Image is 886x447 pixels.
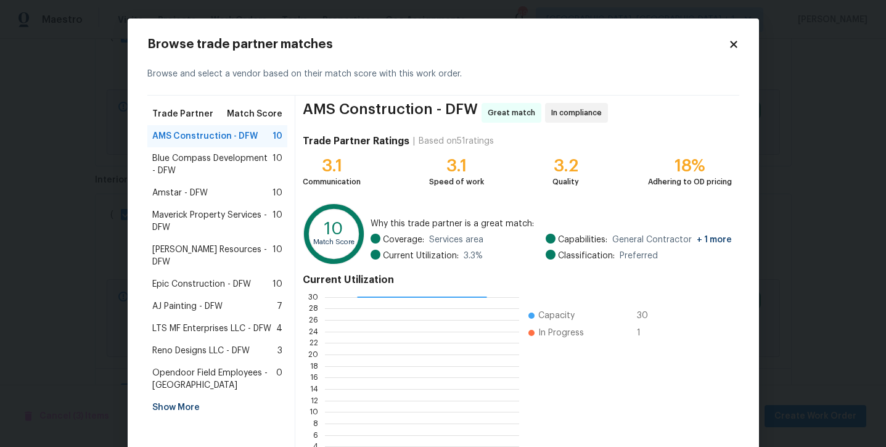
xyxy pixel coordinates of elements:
[277,300,282,313] span: 7
[309,293,319,301] text: 30
[612,234,732,246] span: General Contractor
[637,327,657,339] span: 1
[273,187,282,199] span: 10
[464,250,483,262] span: 3.3 %
[538,327,584,339] span: In Progress
[383,234,424,246] span: Coverage:
[314,239,355,245] text: Match Score
[152,322,271,335] span: LTS MF Enterprises LLC - DFW
[152,345,250,357] span: Reno Designs LLC - DFW
[147,53,739,96] div: Browse and select a vendor based on their match score with this work order.
[310,328,319,335] text: 24
[637,310,657,322] span: 30
[371,218,732,230] span: Why this trade partner is a great match:
[152,244,273,268] span: [PERSON_NAME] Resources - DFW
[552,176,579,188] div: Quality
[325,220,344,237] text: 10
[488,107,540,119] span: Great match
[276,322,282,335] span: 4
[303,160,361,172] div: 3.1
[552,160,579,172] div: 3.2
[311,363,319,370] text: 18
[147,38,728,51] h2: Browse trade partner matches
[152,367,277,392] span: Opendoor Field Employees - [GEOGRAPHIC_DATA]
[147,396,288,419] div: Show More
[314,432,319,439] text: 6
[648,176,732,188] div: Adhering to OD pricing
[152,187,208,199] span: Amstar - DFW
[227,108,282,120] span: Match Score
[152,130,258,142] span: AMS Construction - DFW
[273,152,282,177] span: 10
[277,345,282,357] span: 3
[310,305,319,312] text: 28
[273,209,282,234] span: 10
[419,135,494,147] div: Based on 51 ratings
[309,351,319,358] text: 20
[383,250,459,262] span: Current Utilization:
[276,367,282,392] span: 0
[152,209,273,234] span: Maverick Property Services - DFW
[303,274,731,286] h4: Current Utilization
[310,316,319,324] text: 26
[152,152,273,177] span: Blue Compass Development - DFW
[648,160,732,172] div: 18%
[152,278,251,290] span: Epic Construction - DFW
[409,135,419,147] div: |
[303,135,409,147] h4: Trade Partner Ratings
[311,374,319,381] text: 16
[273,130,282,142] span: 10
[551,107,607,119] span: In compliance
[303,103,478,123] span: AMS Construction - DFW
[152,108,213,120] span: Trade Partner
[152,300,223,313] span: AJ Painting - DFW
[303,176,361,188] div: Communication
[538,310,575,322] span: Capacity
[311,385,319,393] text: 14
[558,234,607,246] span: Capabilities:
[429,160,484,172] div: 3.1
[429,176,484,188] div: Speed of work
[314,420,319,427] text: 8
[310,408,319,416] text: 10
[558,250,615,262] span: Classification:
[620,250,658,262] span: Preferred
[310,339,319,347] text: 22
[429,234,483,246] span: Services area
[273,278,282,290] span: 10
[273,244,282,268] span: 10
[697,236,732,244] span: + 1 more
[311,397,319,404] text: 12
